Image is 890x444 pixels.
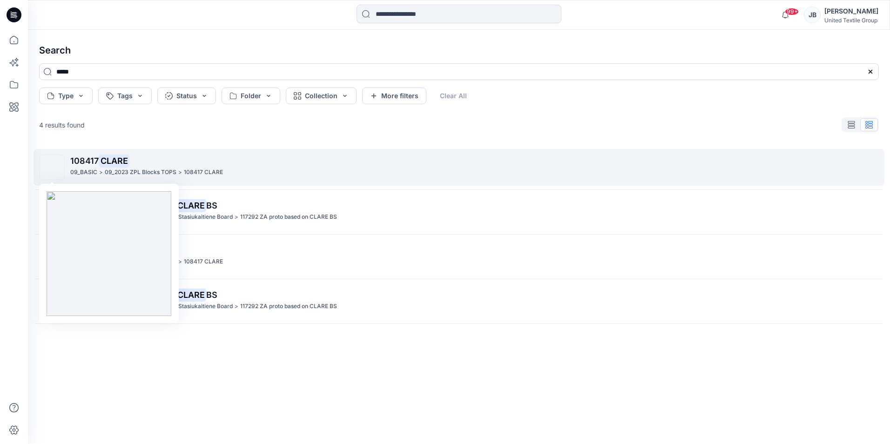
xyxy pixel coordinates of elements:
a: 117292 ZA proto based onCLAREBS08_Bozena Stasiukaitiene>08_Bozena Stasiukaitiene Board>117292 ZA ... [34,283,884,320]
div: United Textile Group [824,17,878,24]
button: Folder [222,87,280,104]
p: 08_Bozena Stasiukaitiene Board [147,302,233,311]
p: > [235,302,238,311]
button: Type [39,87,93,104]
div: [PERSON_NAME] [824,6,878,17]
span: 99+ [785,8,799,15]
button: Tags [98,87,152,104]
button: More filters [362,87,426,104]
a: 108417CLARE09_BASIC>09_2023 ZPL Blocks TOPS>108417 CLARE [34,149,884,186]
button: Collection [286,87,357,104]
p: 08_Bozena Stasiukaitiene Board [147,212,233,222]
p: 09_2023 ZPL Blocks TOPS [105,168,176,177]
p: > [235,212,238,222]
p: 108417 CLARE [184,168,223,177]
span: BS [206,201,217,210]
button: Status [157,87,216,104]
mark: CLARE [175,288,206,301]
p: 09_BASIC [70,168,97,177]
p: > [99,168,103,177]
p: > [178,257,182,267]
p: 117292 ZA proto based on CLARE BS [240,212,337,222]
p: > [178,168,182,177]
a: 108417CLARE09_BASIC>09_2023 ZPL Blocks TOPS>108417 CLARE [34,238,884,275]
p: 108417 CLARE [184,257,223,267]
mark: CLARE [99,154,129,167]
p: 4 results found [39,120,85,130]
a: 117292 ZA proto based onCLAREBS08_Bozena Stasiukaitiene>08_Bozena Stasiukaitiene Board>117292 ZA ... [34,194,884,230]
div: JB [804,7,821,23]
span: 108417 [70,156,99,166]
span: BS [206,290,217,300]
h4: Search [32,37,886,63]
mark: CLARE [175,199,206,212]
img: eyJhbGciOiJIUzI1NiIsImtpZCI6IjAiLCJzbHQiOiJzZXMiLCJ0eXAiOiJKV1QifQ.eyJkYXRhIjp7InR5cGUiOiJzdG9yYW... [47,191,171,316]
p: 117292 ZA proto based on CLARE BS [240,302,337,311]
